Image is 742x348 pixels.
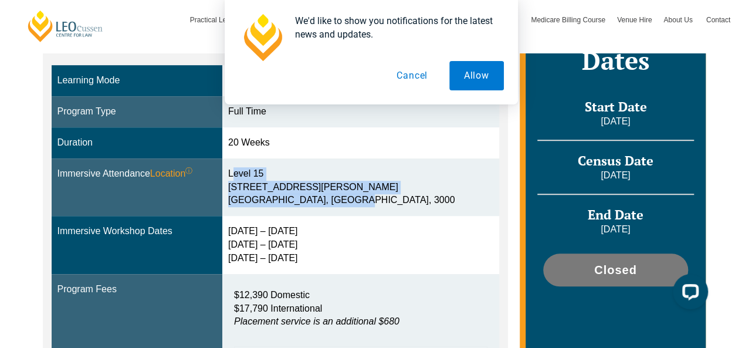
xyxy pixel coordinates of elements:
span: $17,790 International [234,303,322,313]
p: [DATE] [537,169,693,182]
iframe: LiveChat chat widget [663,269,713,319]
span: Location [150,167,193,181]
div: 20 Weeks [228,136,493,150]
div: [DATE] – [DATE] [DATE] – [DATE] [DATE] – [DATE] [228,225,493,265]
div: Immersive Workshop Dates [57,225,216,238]
span: Closed [594,264,637,276]
button: Cancel [382,61,442,90]
div: Immersive Attendance [57,167,216,181]
sup: ⓘ [185,167,192,175]
img: notification icon [239,14,286,61]
div: Level 15 [STREET_ADDRESS][PERSON_NAME] [GEOGRAPHIC_DATA], [GEOGRAPHIC_DATA], 3000 [228,167,493,208]
div: Duration [57,136,216,150]
div: Program Type [57,105,216,119]
span: $12,390 Domestic [234,290,310,300]
span: End Date [588,206,643,223]
a: Closed [543,254,687,286]
span: Start Date [584,98,646,115]
p: [DATE] [537,115,693,128]
p: [DATE] [537,223,693,236]
div: Full Time [228,105,493,119]
span: Census Date [578,152,653,169]
em: Placement service is an additional $680 [234,316,399,326]
div: We'd like to show you notifications for the latest news and updates. [286,14,504,41]
button: Allow [449,61,504,90]
div: Program Fees [57,283,216,296]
